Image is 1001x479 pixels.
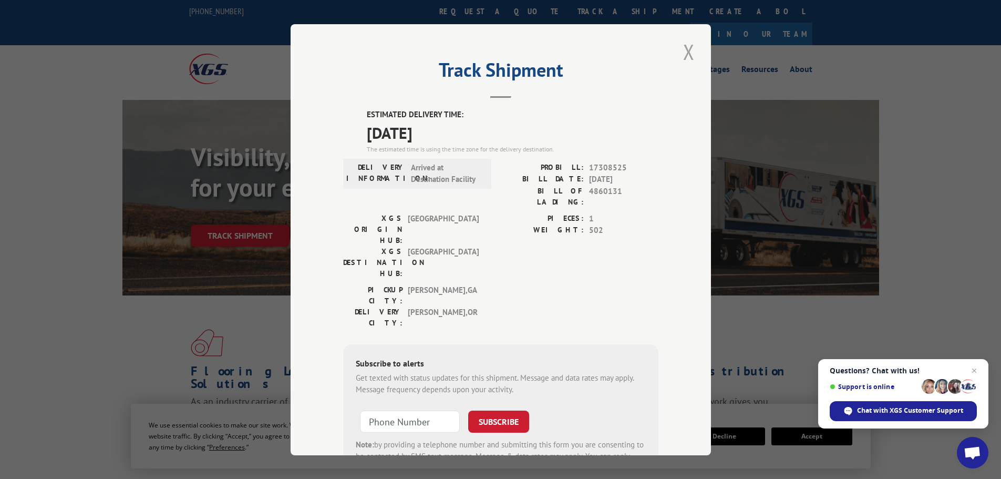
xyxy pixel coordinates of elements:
span: Arrived at Destination Facility [411,161,482,185]
span: [PERSON_NAME] , OR [408,306,479,328]
label: XGS DESTINATION HUB: [343,246,403,279]
a: Open chat [957,437,988,468]
div: Subscribe to alerts [356,356,646,372]
span: 4860131 [589,185,658,207]
label: DELIVERY CITY: [343,306,403,328]
label: DELIVERY INFORMATION: [346,161,406,185]
span: [DATE] [589,174,658,186]
div: The estimated time is using the time zone for the delivery destination. [367,144,658,154]
label: XGS ORIGIN HUB: [343,212,403,246]
span: [GEOGRAPHIC_DATA] [408,212,479,246]
div: Get texted with status updates for this shipment. Message and data rates may apply. Message frequ... [356,372,646,395]
strong: Note: [356,439,374,449]
span: [PERSON_NAME] , GA [408,284,479,306]
label: WEIGHT: [501,225,584,237]
div: by providing a telephone number and submitting this form you are consenting to be contacted by SM... [356,439,646,474]
span: 17308525 [589,161,658,174]
h2: Track Shipment [343,63,658,83]
span: [GEOGRAPHIC_DATA] [408,246,479,279]
label: BILL DATE: [501,174,584,186]
span: Chat with XGS Customer Support [830,401,977,421]
label: PROBILL: [501,161,584,174]
button: SUBSCRIBE [468,410,529,432]
label: BILL OF LADING: [501,185,584,207]
span: 1 [589,212,658,225]
span: Questions? Chat with us! [830,366,977,375]
input: Phone Number [360,410,460,432]
button: Close modal [680,37,698,66]
label: PIECES: [501,212,584,225]
span: Chat with XGS Customer Support [857,406,963,415]
span: [DATE] [367,120,658,144]
label: PICKUP CITY: [343,284,403,306]
label: ESTIMATED DELIVERY TIME: [367,109,658,121]
span: Support is online [830,383,918,391]
span: 502 [589,225,658,237]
